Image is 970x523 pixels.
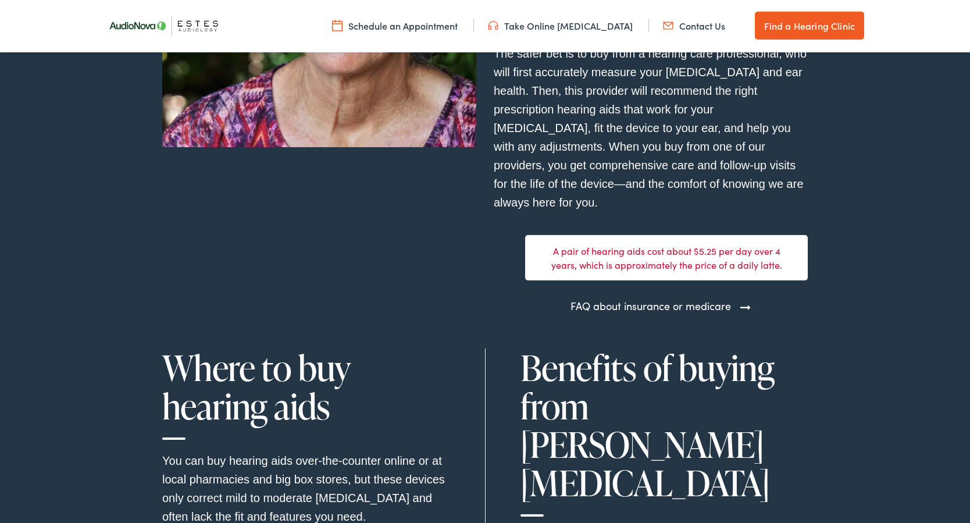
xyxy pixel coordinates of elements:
[525,235,808,280] div: A pair of hearing aids cost about $5.25 per day over 4 years, which is approximately the price of...
[332,19,343,32] img: utility icon
[488,19,633,32] a: Take Online [MEDICAL_DATA]
[494,44,808,212] p: The safer bet is to buy from a hearing care professional, who will first accurately measure your ...
[520,348,808,517] h1: Benefits of buying from [PERSON_NAME] [MEDICAL_DATA]
[162,348,450,440] h1: Where to buy hearing aids
[570,298,731,314] a: FAQ about insurance or medicare
[663,19,673,32] img: utility icon
[332,19,458,32] a: Schedule an Appointment
[755,12,864,40] a: Find a Hearing Clinic
[488,19,498,32] img: utility icon
[663,19,725,32] a: Contact Us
